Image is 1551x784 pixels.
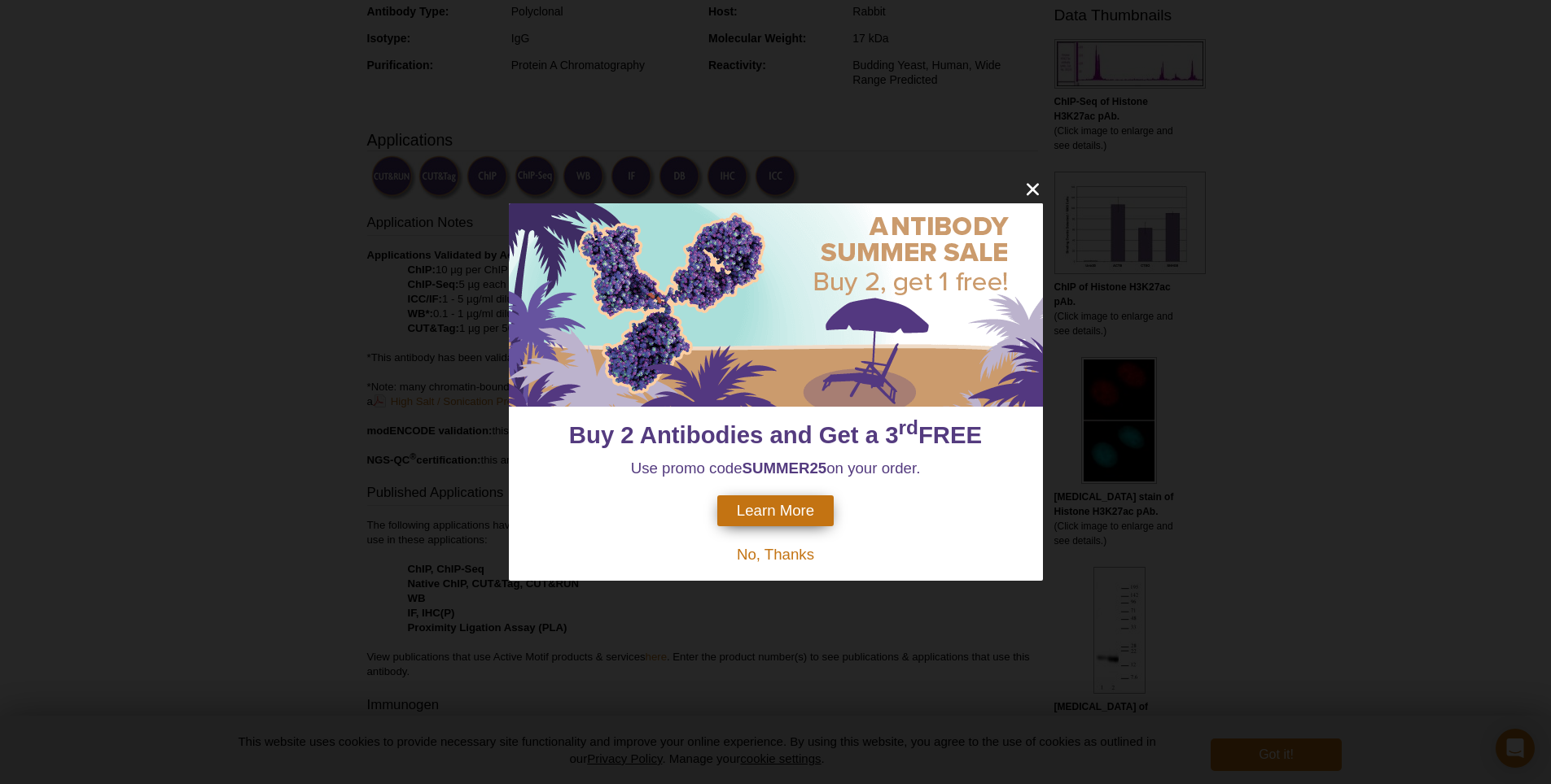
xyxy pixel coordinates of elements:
[1023,179,1043,199] button: close
[631,460,921,477] span: Use promo code on your order.
[743,460,827,477] strong: SUMMER25
[737,502,814,520] span: Learn More
[737,546,814,563] span: No, Thanks
[569,421,982,448] span: Buy 2 Antibodies and Get a 3 FREE
[899,416,918,438] sup: rd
